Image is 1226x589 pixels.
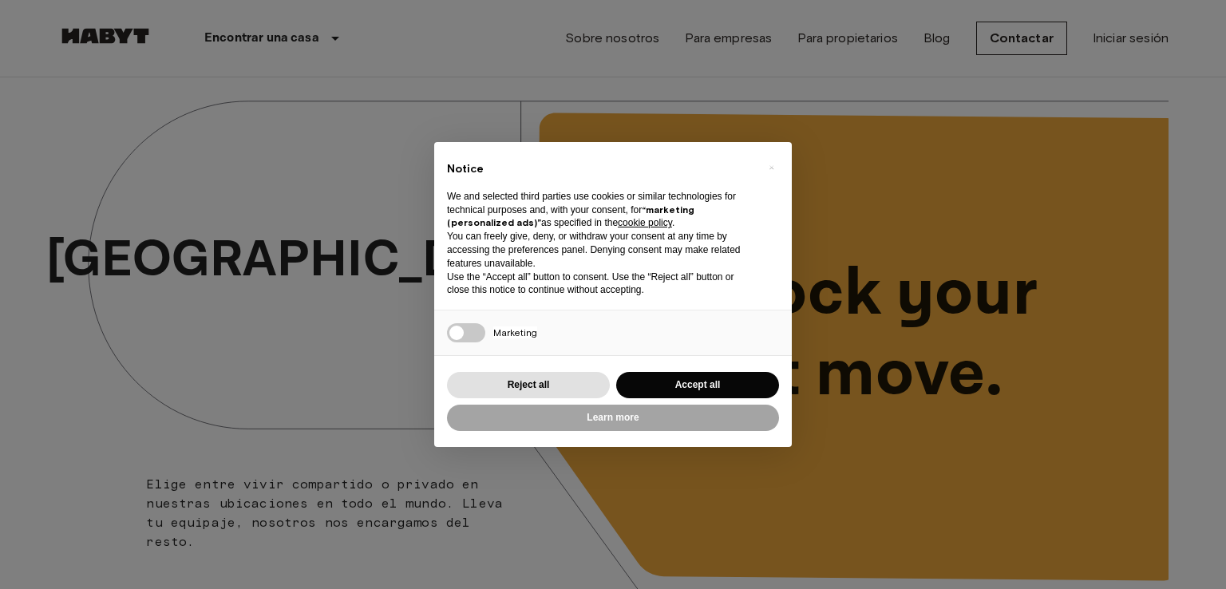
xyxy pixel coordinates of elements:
[447,372,610,398] button: Reject all
[447,271,753,298] p: Use the “Accept all” button to consent. Use the “Reject all” button or close this notice to conti...
[447,161,753,177] h2: Notice
[758,155,784,180] button: Close this notice
[616,372,779,398] button: Accept all
[447,230,753,270] p: You can freely give, deny, or withdraw your consent at any time by accessing the preferences pane...
[447,190,753,230] p: We and selected third parties use cookies or similar technologies for technical purposes and, wit...
[769,158,774,177] span: ×
[618,217,672,228] a: cookie policy
[493,326,537,338] span: Marketing
[447,204,694,229] strong: “marketing (personalized ads)”
[447,405,779,431] button: Learn more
